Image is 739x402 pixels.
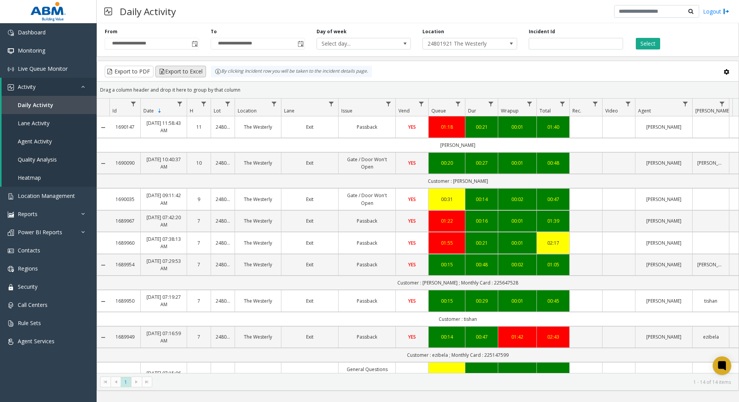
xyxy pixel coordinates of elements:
span: Wrapup [501,107,519,114]
span: Queue [431,107,446,114]
span: Select day... [317,38,392,49]
span: Dur [468,107,476,114]
span: Rule Sets [18,319,41,327]
img: 'icon' [8,84,14,90]
img: 'icon' [8,193,14,199]
a: Exit [286,196,334,203]
a: Gate / Door Won't Open [343,156,391,170]
h3: Daily Activity [116,2,180,21]
a: 24801921 [216,196,230,203]
span: Heatmap [18,174,41,181]
span: Call Centers [18,301,48,308]
span: YES [408,298,416,304]
a: 00:48 [541,159,565,167]
a: 00:21 [470,239,493,247]
div: 00:14 [470,196,493,203]
a: 1689950 [114,297,136,305]
button: Export to Excel [155,66,206,77]
a: 1689960 [114,239,136,247]
a: [DATE] 09:11:42 AM [145,192,182,206]
a: General Questions regarding, rates, hours, etc [343,366,391,388]
label: To [211,28,217,35]
a: 01:22 [433,217,460,225]
a: Gate / Door Won't Open [343,192,391,206]
img: 'icon' [8,302,14,308]
a: 10 [192,159,206,167]
span: Toggle popup [296,38,305,49]
a: 00:01 [503,123,532,131]
a: Parker Filter Menu [717,99,727,109]
span: Sortable [157,108,163,114]
a: Exit [286,261,334,268]
div: 02:17 [541,239,565,247]
span: 24801921 The Westerly [423,38,498,49]
a: Queue Filter Menu [453,99,463,109]
div: 00:48 [470,261,493,268]
a: YES [400,159,424,167]
a: Activity [2,78,97,96]
span: Issue [341,107,352,114]
img: infoIcon.svg [215,68,221,75]
a: 00:01 [503,217,532,225]
div: 00:01 [503,239,532,247]
a: [DATE] 07:42:20 AM [145,214,182,228]
a: The Westerly [240,297,276,305]
a: 00:27 [470,159,493,167]
a: 00:45 [541,297,565,305]
a: 00:02 [503,261,532,268]
a: 00:14 [433,333,460,341]
a: 00:15 [433,261,460,268]
span: Agent Activity [18,138,52,145]
a: 24801921 [216,217,230,225]
span: Reports [18,210,37,218]
a: [PERSON_NAME] [640,297,688,305]
a: [DATE] 10:40:37 AM [145,156,182,170]
div: 00:29 [470,297,493,305]
a: The Westerly [240,239,276,247]
a: YES [400,123,424,131]
span: YES [408,261,416,268]
a: Passback [343,217,391,225]
span: Quality Analysis [18,156,57,163]
a: Total Filter Menu [557,99,568,109]
kendo-pager-info: 1 - 14 of 14 items [157,379,731,385]
label: From [105,28,117,35]
a: 00:01 [503,159,532,167]
a: Exit [286,217,334,225]
a: 00:31 [433,196,460,203]
a: 01:39 [541,217,565,225]
span: Date [143,107,154,114]
a: Vend Filter Menu [416,99,427,109]
a: 24801921 [216,159,230,167]
a: 7 [192,333,206,341]
div: 00:47 [541,196,565,203]
a: YES [400,239,424,247]
div: Drag a column header and drop it here to group by that column [97,83,739,97]
a: 1689967 [114,217,136,225]
div: 00:15 [433,297,460,305]
a: [PERSON_NAME] [640,333,688,341]
span: Dashboard [18,29,46,36]
a: 00:47 [470,333,493,341]
a: The Westerly [240,123,276,131]
img: 'icon' [8,320,14,327]
a: 24801921 [216,297,230,305]
a: Passback [343,261,391,268]
label: Day of week [317,28,347,35]
a: Exit [286,239,334,247]
a: Collapse Details [97,160,109,167]
span: Daily Activity [18,101,53,109]
a: 00:21 [470,123,493,131]
div: 00:16 [470,217,493,225]
img: 'icon' [8,248,14,254]
a: 01:40 [541,123,565,131]
a: Date Filter Menu [175,99,185,109]
a: Rec. Filter Menu [590,99,601,109]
